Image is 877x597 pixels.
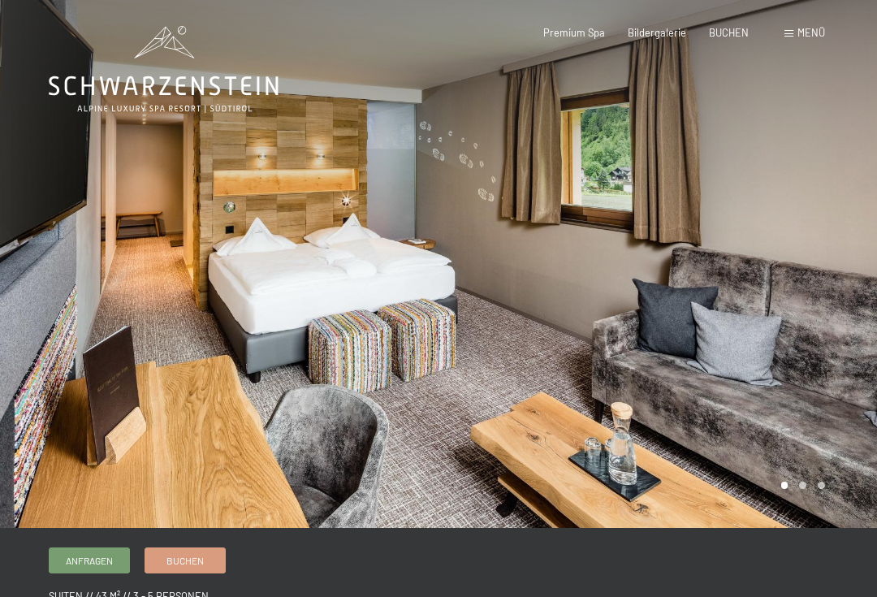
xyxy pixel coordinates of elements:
a: Bildergalerie [628,26,686,39]
span: Anfragen [66,554,113,568]
span: Menü [797,26,825,39]
span: Buchen [166,554,204,568]
a: Anfragen [50,548,129,573]
a: Premium Spa [543,26,605,39]
a: BUCHEN [709,26,749,39]
a: Buchen [145,548,225,573]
